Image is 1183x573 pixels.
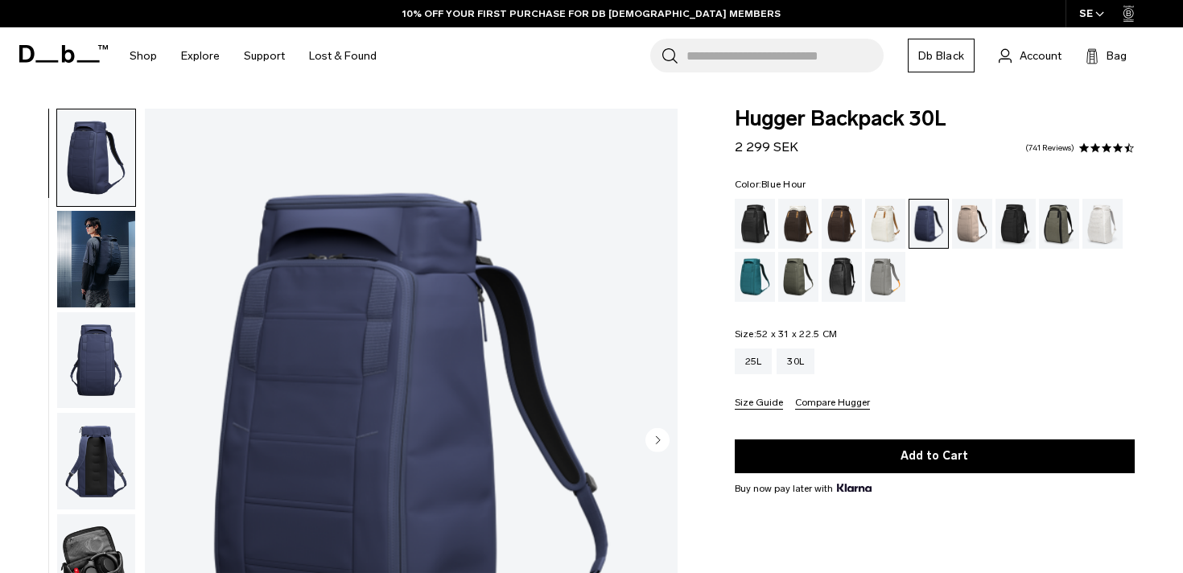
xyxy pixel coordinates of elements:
[645,427,670,455] button: Next slide
[777,348,814,374] a: 30L
[909,199,949,249] a: Blue Hour
[822,199,862,249] a: Espresso
[1020,47,1061,64] span: Account
[795,398,870,410] button: Compare Hugger
[735,199,775,249] a: Black Out
[735,109,1135,130] span: Hugger Backpack 30L
[778,199,818,249] a: Cappuccino
[57,312,135,409] img: Hugger Backpack 30L Blue Hour
[1086,46,1127,65] button: Bag
[57,211,135,307] img: Hugger Backpack 30L Blue Hour
[1039,199,1079,249] a: Forest Green
[56,109,136,207] button: Hugger Backpack 30L Blue Hour
[735,439,1135,473] button: Add to Cart
[735,348,773,374] a: 25L
[56,210,136,308] button: Hugger Backpack 30L Blue Hour
[908,39,975,72] a: Db Black
[56,412,136,510] button: Hugger Backpack 30L Blue Hour
[865,252,905,302] a: Sand Grey
[57,109,135,206] img: Hugger Backpack 30L Blue Hour
[837,484,872,492] img: {"height" => 20, "alt" => "Klarna"}
[735,179,806,189] legend: Color:
[244,27,285,85] a: Support
[735,139,798,155] span: 2 299 SEK
[117,27,389,85] nav: Main Navigation
[995,199,1036,249] a: Charcoal Grey
[1082,199,1123,249] a: Clean Slate
[756,328,837,340] span: 52 x 31 x 22.5 CM
[999,46,1061,65] a: Account
[57,413,135,509] img: Hugger Backpack 30L Blue Hour
[735,481,872,496] span: Buy now pay later with
[735,329,838,339] legend: Size:
[1107,47,1127,64] span: Bag
[309,27,377,85] a: Lost & Found
[735,398,783,410] button: Size Guide
[402,6,781,21] a: 10% OFF YOUR FIRST PURCHASE FOR DB [DEMOGRAPHIC_DATA] MEMBERS
[735,252,775,302] a: Midnight Teal
[952,199,992,249] a: Fogbow Beige
[1025,144,1074,152] a: 741 reviews
[761,179,806,190] span: Blue Hour
[56,311,136,410] button: Hugger Backpack 30L Blue Hour
[865,199,905,249] a: Oatmilk
[181,27,220,85] a: Explore
[822,252,862,302] a: Reflective Black
[130,27,157,85] a: Shop
[778,252,818,302] a: Moss Green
